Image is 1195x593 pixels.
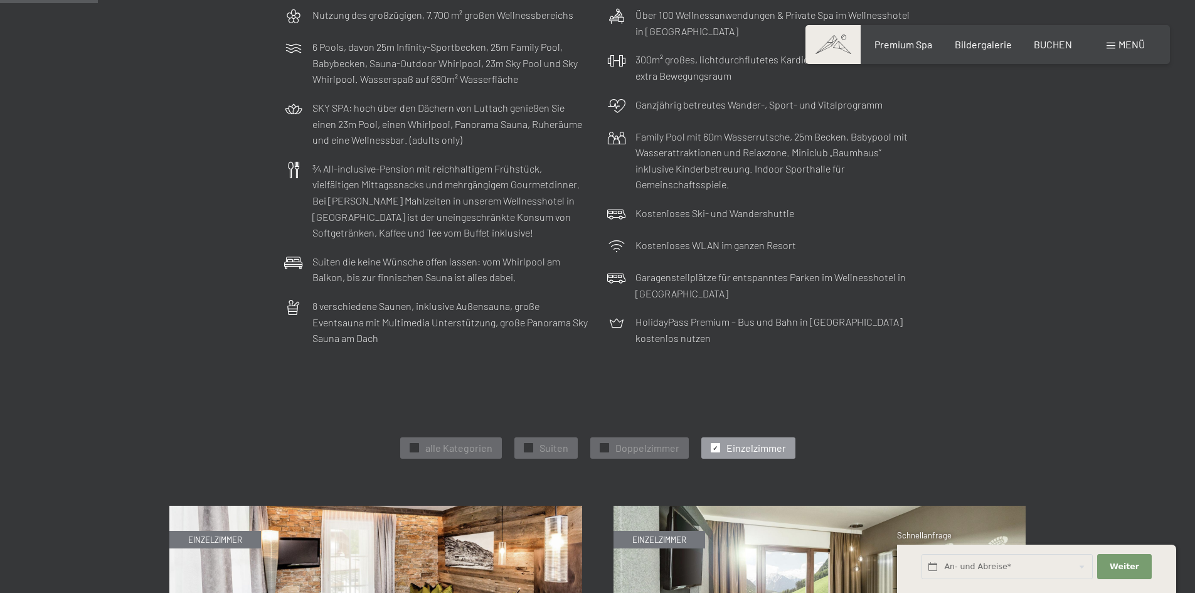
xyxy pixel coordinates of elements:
[1110,561,1139,572] span: Weiter
[1034,38,1072,50] a: BUCHEN
[169,506,582,514] a: Single Alpin
[312,100,588,148] p: SKY SPA: hoch über den Dächern von Luttach genießen Sie einen 23m Pool, einen Whirlpool, Panorama...
[615,441,679,455] span: Doppelzimmer
[312,39,588,87] p: 6 Pools, davon 25m Infinity-Sportbecken, 25m Family Pool, Babybecken, Sauna-Outdoor Whirlpool, 23...
[635,51,911,83] p: 300m² großes, lichtdurchflutetes Kardio- und Fitnesscenter mit extra Bewegungsraum
[412,444,417,452] span: ✓
[312,254,588,286] p: Suiten die keine Wünsche offen lassen: vom Whirlpool am Balkon, bis zur finnischen Sauna ist alle...
[635,269,911,301] p: Garagenstellplätze für entspanntes Parken im Wellnesshotel in [GEOGRAPHIC_DATA]
[635,97,883,113] p: Ganzjährig betreutes Wander-, Sport- und Vitalprogramm
[635,314,911,346] p: HolidayPass Premium – Bus und Bahn in [GEOGRAPHIC_DATA] kostenlos nutzen
[539,441,568,455] span: Suiten
[955,38,1012,50] a: Bildergalerie
[874,38,932,50] a: Premium Spa
[1118,38,1145,50] span: Menü
[613,506,1026,514] a: Single Superior
[635,205,794,222] p: Kostenloses Ski- und Wandershuttle
[312,161,588,241] p: ¾ All-inclusive-Pension mit reichhaltigem Frühstück, vielfältigen Mittagssnacks und mehrgängigem ...
[635,7,911,39] p: Über 100 Wellnessanwendungen & Private Spa im Wellnesshotel in [GEOGRAPHIC_DATA]
[635,237,796,254] p: Kostenloses WLAN im ganzen Resort
[713,444,718,452] span: ✓
[726,441,786,455] span: Einzelzimmer
[312,298,588,346] p: 8 verschiedene Saunen, inklusive Außensauna, große Eventsauna mit Multimedia Unterstützung, große...
[635,129,911,193] p: Family Pool mit 60m Wasserrutsche, 25m Becken, Babypool mit Wasserattraktionen und Relaxzone. Min...
[526,444,531,452] span: ✓
[897,530,952,540] span: Schnellanfrage
[425,441,492,455] span: alle Kategorien
[1097,554,1151,580] button: Weiter
[602,444,607,452] span: ✓
[312,7,573,23] p: Nutzung des großzügigen, 7.700 m² großen Wellnessbereichs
